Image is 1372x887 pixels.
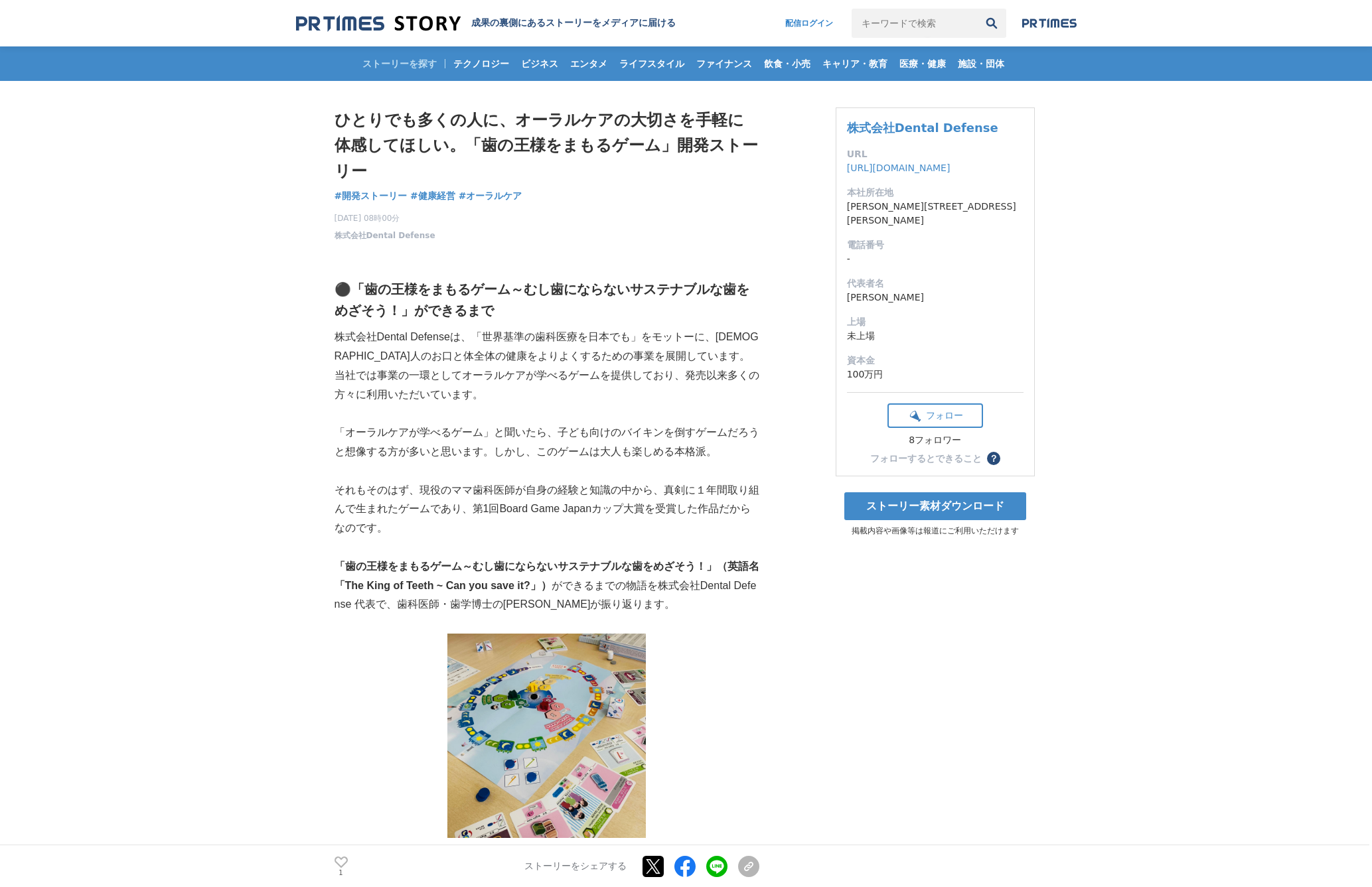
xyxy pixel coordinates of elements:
[772,9,846,38] a: 配信ログイン
[335,561,759,591] strong: 「歯の王様をまもるゲーム～むし歯にならないサステナブルな歯をめざそう！」（英語名「The King of Teeth ~ Can you save it?」）
[847,200,1024,228] dd: [PERSON_NAME][STREET_ADDRESS][PERSON_NAME]
[847,238,1024,252] dt: 電話番号
[459,190,522,202] span: #オーラルケア
[817,46,893,81] a: キャリア・教育
[847,121,998,135] a: 株式会社Dental Defense
[1022,18,1077,29] img: prtimes
[565,46,613,81] a: エンタメ
[296,15,676,33] a: 成果の裏側にあるストーリーをメディアに届ける 成果の裏側にあるストーリーをメディアに届ける
[335,481,759,538] p: それもそのはず、現役のママ歯科医師が自身の経験と知識の中から、真剣に１年間取り組んで生まれたゲームであり、第1回Board Game Japanカップ大賞を受賞した作品だからなのです。
[847,291,1024,305] dd: [PERSON_NAME]
[565,58,613,70] span: エンタメ
[847,315,1024,329] dt: 上場
[844,492,1026,520] a: ストーリー素材ダウンロード
[847,186,1024,200] dt: 本社所在地
[447,634,646,838] img: thumbnail_51973b40-3b71-11ef-88c4-892630c22513.jpg
[817,58,893,70] span: キャリア・教育
[335,328,759,404] p: 株式会社Dental Defenseは、「世界基準の歯科医療を日本でも」をモットーに、[DEMOGRAPHIC_DATA]人のお口と体全体の健康をよりよくするための事業を展開しています。当社では...
[987,452,1000,465] button: ？
[296,15,461,33] img: 成果の裏側にあるストーリーをメディアに届ける
[894,58,951,70] span: 医療・健康
[847,252,1024,266] dd: -
[870,454,982,463] div: フォローするとできること
[836,525,1035,537] p: 掲載内容や画像等は報道にご利用いただけます
[335,189,408,203] a: #開発ストーリー
[887,403,983,428] button: フォロー
[410,190,455,202] span: #健康経営
[335,423,759,462] p: 「オーラルケアが学べるゲーム」と聞いたら、子ども向けのバイキンを倒すゲームだろうと想像する方が多いと思います。しかし、このゲームは大人も楽しめる本格派。
[847,163,951,173] a: [URL][DOMAIN_NAME]
[847,368,1024,381] dd: 100万円
[471,17,676,29] h2: 成果の裏側にあるストーリーをメディアに届ける
[524,860,627,872] p: ストーリーをシェアする
[977,9,1006,38] button: 検索
[335,190,408,202] span: #開発ストーリー
[953,46,1010,81] a: 施設・団体
[759,46,816,81] a: 飲食・小売
[335,230,435,241] a: 株式会社Dental Defense
[335,107,759,184] h1: ひとりでも多くの人に、オーラルケアの大切さを手軽に体感してほしい。「歯の王様をまもるゲーム」開発ストーリー
[847,277,1024,291] dt: 代表者名
[847,329,1024,343] dd: 未上場
[335,869,348,876] p: 1
[614,46,690,81] a: ライフスタイル
[759,58,816,70] span: 飲食・小売
[410,189,455,203] a: #健康経営
[847,354,1024,368] dt: 資本金
[852,9,977,38] input: キーワードで検索
[691,58,757,70] span: ファイナンス
[335,279,759,321] h2: ⚫️「歯の王様をまもるゲーム～むし歯にならないサステナブルな歯をめざそう！」ができるまで
[989,454,998,463] span: ？
[847,147,1024,161] dt: URL
[448,58,514,70] span: テクノロジー
[953,58,1010,70] span: 施設・団体
[614,58,690,70] span: ライフスタイル
[448,46,514,81] a: テクノロジー
[335,212,435,224] span: [DATE] 08時00分
[459,189,522,203] a: #オーラルケア
[887,435,983,446] div: 8フォロワー
[691,46,757,81] a: ファイナンス
[516,58,564,70] span: ビジネス
[516,46,564,81] a: ビジネス
[335,557,759,614] p: ができるまでの物語を株式会社Dental Defense 代表で、歯科医師・歯学博士の[PERSON_NAME]が振り返ります。
[894,46,951,81] a: 医療・健康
